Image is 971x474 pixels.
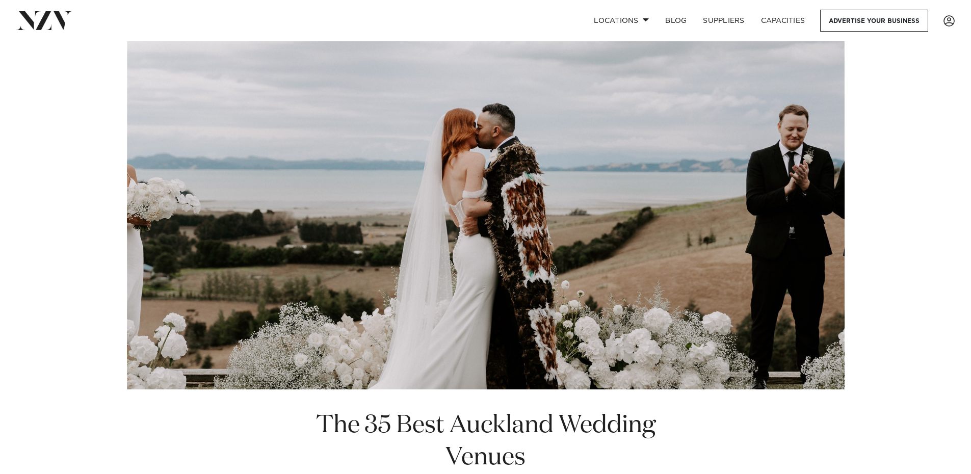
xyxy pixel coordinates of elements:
h1: The 35 Best Auckland Wedding Venues [311,410,660,474]
img: The 35 Best Auckland Wedding Venues [127,41,845,389]
a: SUPPLIERS [695,10,752,32]
a: Capacities [753,10,813,32]
a: Advertise your business [820,10,928,32]
a: Locations [586,10,657,32]
a: BLOG [657,10,695,32]
img: nzv-logo.png [16,11,72,30]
